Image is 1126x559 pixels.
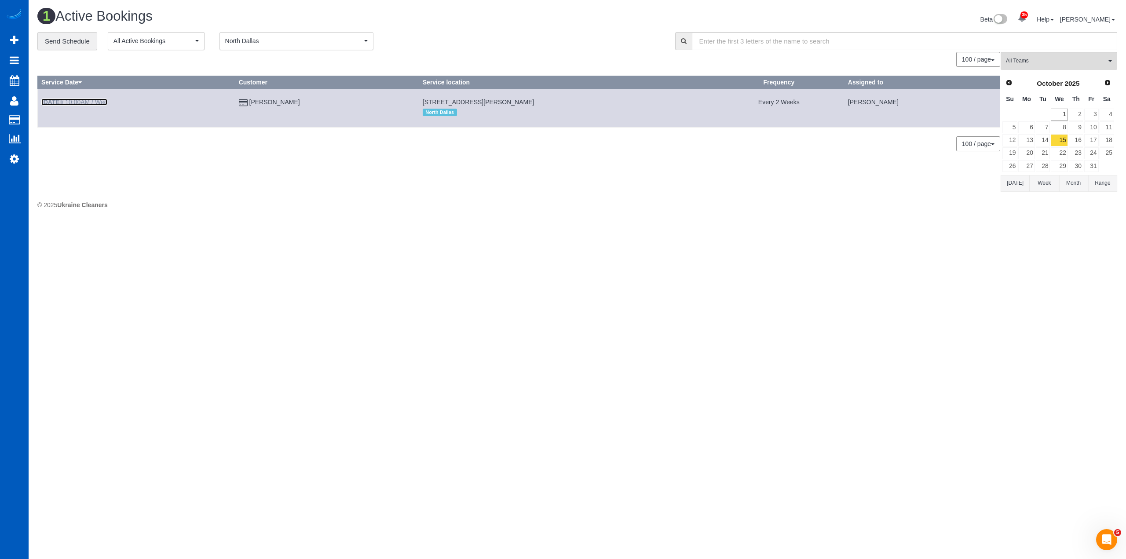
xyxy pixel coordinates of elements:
[1001,175,1030,191] button: [DATE]
[1039,95,1046,102] span: Tuesday
[1001,52,1117,70] button: All Teams
[1002,147,1017,159] a: 19
[1101,77,1114,89] a: Next
[1059,175,1088,191] button: Month
[1036,134,1050,146] a: 14
[1005,79,1013,86] span: Prev
[1088,175,1117,191] button: Range
[41,99,62,106] b: [DATE]
[1103,95,1111,102] span: Saturday
[1072,95,1080,102] span: Thursday
[1069,121,1083,133] a: 9
[1084,109,1099,121] a: 3
[235,89,419,127] td: Customer
[1018,134,1035,146] a: 13
[1037,80,1063,87] span: October
[1002,121,1017,133] a: 5
[1051,121,1068,133] a: 8
[844,76,1000,89] th: Assigned to
[1051,134,1068,146] a: 15
[419,76,713,89] th: Service location
[1100,121,1114,133] a: 11
[1051,147,1068,159] a: 22
[225,37,362,45] span: North Dallas
[1018,147,1035,159] a: 20
[692,32,1117,50] input: Enter the first 3 letters of the name to search
[713,76,844,89] th: Frequency
[1064,80,1079,87] span: 2025
[235,76,419,89] th: Customer
[1002,134,1017,146] a: 12
[1100,109,1114,121] a: 4
[37,9,571,24] h1: Active Bookings
[1003,77,1015,89] a: Prev
[1069,109,1083,121] a: 2
[1096,529,1117,550] iframe: Intercom live chat
[713,89,844,127] td: Frequency
[1114,529,1121,536] span: 5
[957,52,1000,67] nav: Pagination navigation
[1002,160,1017,172] a: 26
[113,37,193,45] span: All Active Bookings
[37,32,97,51] a: Send Schedule
[249,99,300,106] a: [PERSON_NAME]
[1018,160,1035,172] a: 27
[57,201,107,208] strong: Ukraine Cleaners
[1006,95,1014,102] span: Sunday
[1069,160,1083,172] a: 30
[1001,52,1117,66] ol: All Teams
[41,99,107,106] a: [DATE]/ 10:00AM / Wed
[1069,134,1083,146] a: 16
[1037,16,1054,23] a: Help
[1051,160,1068,172] a: 29
[993,14,1007,26] img: New interface
[419,89,713,127] td: Service location
[37,8,55,24] span: 1
[1051,109,1068,121] a: 1
[1084,147,1099,159] a: 24
[1036,121,1050,133] a: 7
[957,136,1000,151] nav: Pagination navigation
[1084,121,1099,133] a: 10
[1060,16,1115,23] a: [PERSON_NAME]
[1055,95,1064,102] span: Wednesday
[423,106,710,118] div: Location
[1088,95,1094,102] span: Friday
[1020,11,1028,18] span: 35
[1013,9,1031,28] a: 35
[1006,57,1106,65] span: All Teams
[239,100,248,106] i: Credit Card Payment
[1104,79,1111,86] span: Next
[38,89,235,127] td: Schedule date
[37,201,1117,209] div: © 2025
[1084,160,1099,172] a: 31
[38,76,235,89] th: Service Date
[423,99,534,106] span: [STREET_ADDRESS][PERSON_NAME]
[5,9,23,21] img: Automaid Logo
[1018,121,1035,133] a: 6
[1069,147,1083,159] a: 23
[980,16,1008,23] a: Beta
[844,89,1000,127] td: Assigned to
[1100,134,1114,146] a: 18
[1036,147,1050,159] a: 21
[956,136,1000,151] button: 100 / page
[1036,160,1050,172] a: 28
[956,52,1000,67] button: 100 / page
[423,109,457,116] span: North Dallas
[108,32,205,50] button: All Active Bookings
[1022,95,1031,102] span: Monday
[219,32,373,50] button: North Dallas
[1084,134,1099,146] a: 17
[1030,175,1059,191] button: Week
[1100,147,1114,159] a: 25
